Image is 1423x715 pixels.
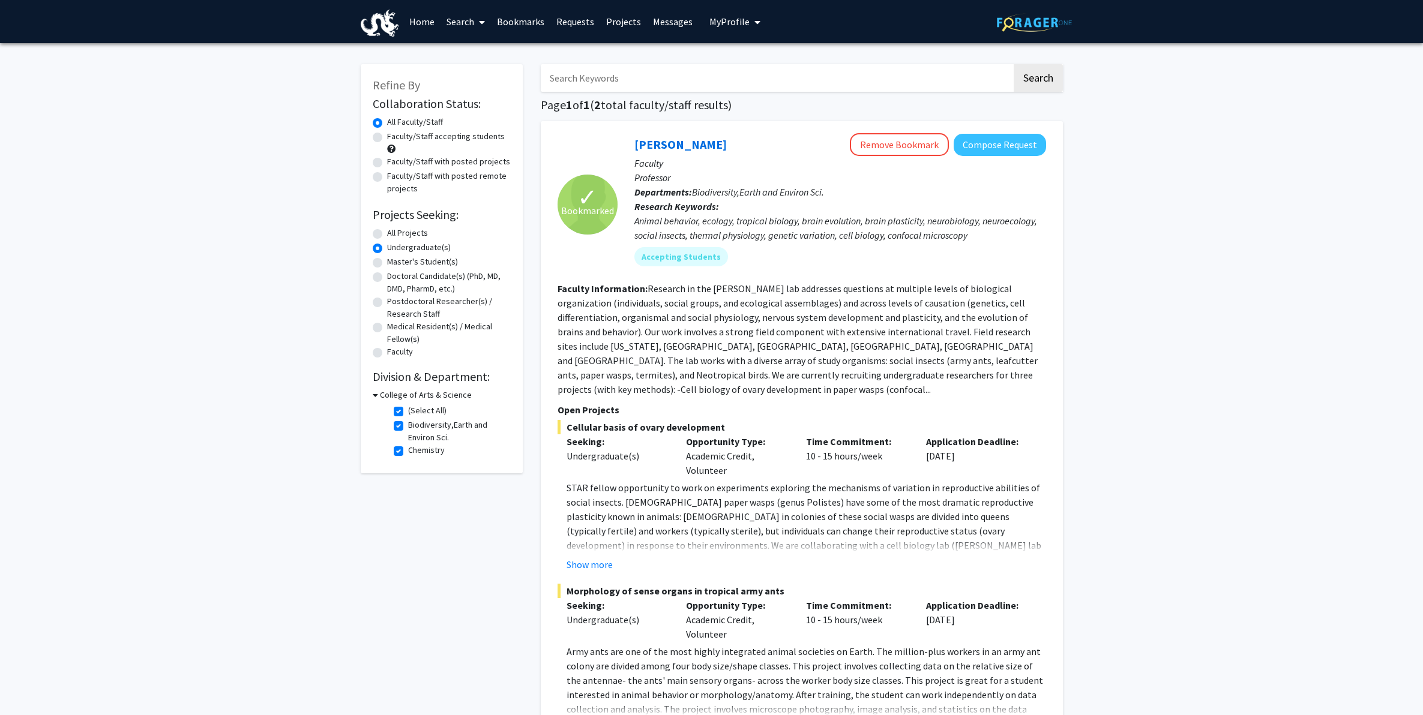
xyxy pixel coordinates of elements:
label: Chemistry [408,444,445,456]
button: Search [1014,64,1063,92]
b: Research Keywords: [634,200,719,212]
img: Drexel University Logo [361,10,399,37]
span: 1 [583,97,590,112]
h2: Division & Department: [373,369,511,384]
h1: Page of ( total faculty/staff results) [541,98,1063,112]
h2: Projects Seeking: [373,208,511,222]
p: Faculty [634,156,1046,170]
img: ForagerOne Logo [997,13,1072,32]
label: Faculty/Staff accepting students [387,130,505,143]
button: Compose Request to Sean O'Donnell [954,134,1046,156]
span: Refine By [373,77,420,92]
label: All Faculty/Staff [387,116,443,128]
label: Biodiversity,Earth and Environ Sci. [408,419,508,444]
div: Undergraduate(s) [567,612,669,627]
div: Animal behavior, ecology, tropical biology, brain evolution, brain plasticity, neurobiology, neur... [634,214,1046,242]
p: Time Commitment: [806,598,908,612]
iframe: Chat [9,661,51,706]
div: Academic Credit, Volunteer [677,434,797,477]
span: Bookmarked [561,203,614,218]
label: Undergraduate(s) [387,241,451,254]
label: (Select All) [408,404,447,417]
button: Remove Bookmark [850,133,949,156]
p: Opportunity Type: [686,434,788,449]
a: Home [403,1,441,43]
div: [DATE] [917,598,1037,641]
a: Search [441,1,491,43]
span: Cellular basis of ovary development [558,420,1046,434]
div: 10 - 15 hours/week [797,434,917,477]
span: 2 [594,97,601,112]
mat-chip: Accepting Students [634,247,728,266]
a: Bookmarks [491,1,550,43]
p: Application Deadline: [926,598,1028,612]
a: [PERSON_NAME] [634,137,727,152]
label: Master's Student(s) [387,256,458,268]
span: ✓ [577,191,598,203]
a: Messages [647,1,699,43]
span: 1 [566,97,573,112]
div: [DATE] [917,434,1037,477]
span: Biodiversity,Earth and Environ Sci. [692,186,824,198]
a: Projects [600,1,647,43]
p: Professor [634,170,1046,185]
b: Departments: [634,186,692,198]
label: Faculty [387,346,413,358]
p: Opportunity Type: [686,598,788,612]
div: Academic Credit, Volunteer [677,598,797,641]
p: Seeking: [567,434,669,449]
span: My Profile [709,16,750,28]
label: Faculty/Staff with posted projects [387,155,510,168]
h2: Collaboration Status: [373,97,511,111]
a: Requests [550,1,600,43]
fg-read-more: Research in the [PERSON_NAME] lab addresses questions at multiple levels of biological organizati... [558,283,1038,395]
span: Morphology of sense organs in tropical army ants [558,584,1046,598]
div: 10 - 15 hours/week [797,598,917,641]
p: Seeking: [567,598,669,612]
div: Undergraduate(s) [567,449,669,463]
label: All Projects [387,227,428,239]
b: Faculty Information: [558,283,648,295]
button: Show more [567,557,613,572]
h3: College of Arts & Science [380,389,472,401]
p: Time Commitment: [806,434,908,449]
label: Faculty/Staff with posted remote projects [387,170,511,195]
input: Search Keywords [541,64,1012,92]
p: Open Projects [558,402,1046,417]
p: STAR fellow opportunity to work on experiments exploring the mechanisms of variation in reproduct... [567,480,1046,610]
label: Medical Resident(s) / Medical Fellow(s) [387,320,511,346]
p: Application Deadline: [926,434,1028,449]
label: Doctoral Candidate(s) (PhD, MD, DMD, PharmD, etc.) [387,270,511,295]
label: Postdoctoral Researcher(s) / Research Staff [387,295,511,320]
